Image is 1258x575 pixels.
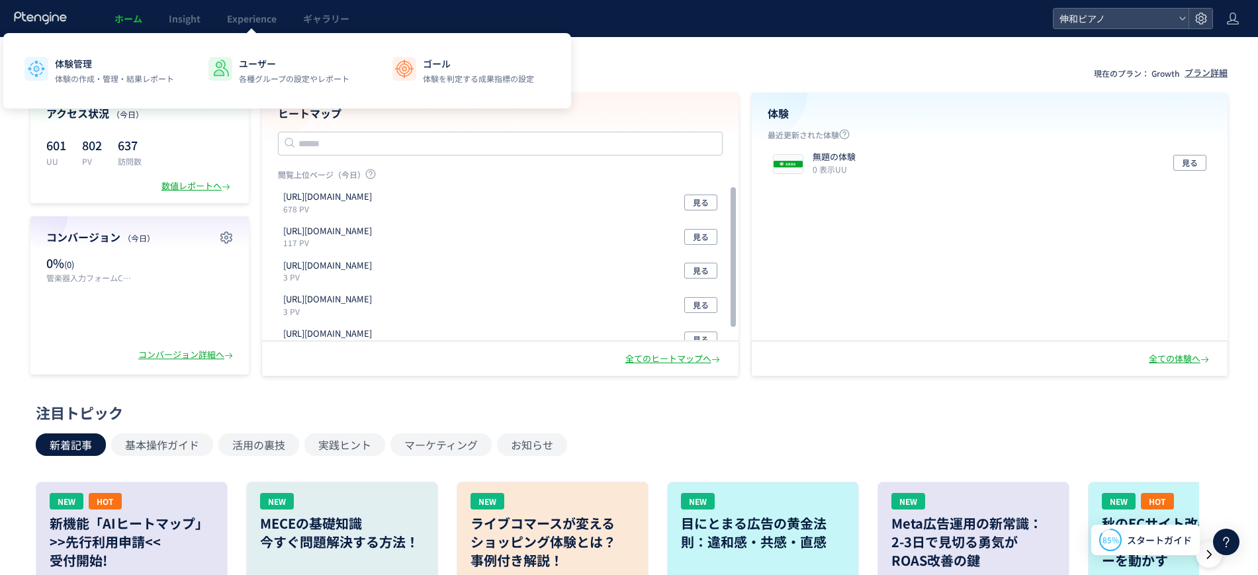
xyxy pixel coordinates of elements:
p: 678 PV [283,203,377,214]
button: マーケティング [390,433,492,456]
button: 見る [684,229,717,245]
button: 見る [684,195,717,210]
div: HOT [89,493,122,509]
p: https://shinwa-piano.jp/lp [283,191,372,203]
p: 117 PV [283,237,377,248]
div: 全ての体験へ [1149,353,1212,365]
div: NEW [1102,493,1136,509]
p: 1 PV [283,340,377,351]
p: 637 [118,134,142,155]
div: NEW [260,493,294,509]
p: PV [82,155,102,167]
div: 全てのヒートマップへ [625,353,723,365]
span: 見る [693,297,709,313]
p: 体験管理 [55,57,174,70]
div: NEW [50,493,83,509]
span: 見る [693,195,709,210]
h3: Meta広告運用の新常識： 2-3日で見切る勇気が ROAS改善の鍵 [891,514,1056,570]
button: 見る [684,263,717,279]
div: コンバージョン詳細へ [138,349,236,361]
h3: MECEの基礎知識 今すぐ問題解決する方法！ [260,514,424,551]
h4: 体験 [768,106,1212,121]
div: HOT [1141,493,1174,509]
span: Insight [169,12,201,25]
span: （今日） [123,232,155,243]
p: 601 [46,134,66,155]
p: 802 [82,134,102,155]
button: 活用の裏技 [218,433,299,456]
p: https://shinwa-piano.jp/lp2 [283,225,372,238]
p: 訪問数 [118,155,142,167]
img: b6ab8c48b3a9c97eb8c65731af6b62821754552952658.png [774,155,803,173]
p: 現在のプラン： Growth [1094,67,1179,79]
span: （今日） [112,109,144,120]
p: 体験を判定する成果指標の設定 [423,73,534,85]
span: 85% [1102,534,1119,545]
p: UU [46,155,66,167]
p: 管楽器入力フォームCVボタン [46,272,133,283]
h3: ライブコマースが変える ショッピング体験とは？ 事例付き解説！ [471,514,635,570]
span: ギャラリー [303,12,349,25]
div: NEW [471,493,504,509]
span: 見る [693,263,709,279]
div: 注目トピック [36,402,1216,423]
span: 見る [693,229,709,245]
p: 3 PV [283,306,377,317]
div: NEW [891,493,925,509]
span: スタートガイド [1127,533,1192,547]
p: 0% [46,255,133,272]
button: 新着記事 [36,433,106,456]
button: 見る [684,297,717,313]
div: NEW [681,493,715,509]
button: 見る [1173,155,1206,171]
span: ホーム [114,12,142,25]
h3: 目にとまる広告の黄金法則：違和感・共感・直感 [681,514,845,551]
span: 見る [1182,155,1198,171]
span: 伸和ピアノ [1056,9,1173,28]
button: 見る [684,332,717,347]
button: 基本操作ガイド [111,433,213,456]
p: https://shinwa-piano.jp/lp2/thanks [283,328,372,340]
h4: コンバージョン [46,230,233,245]
div: 数値レポートへ [161,180,233,193]
h3: 新機能「AIヒートマップ」 >>先行利用申請<< 受付開始! [50,514,214,570]
button: お知らせ [497,433,567,456]
p: 最近更新された体験 [768,129,1212,146]
p: https://shinwa-piano.jp/lp/lp-confirm [283,259,372,272]
span: Experience [227,12,277,25]
p: ゴール [423,57,534,70]
p: 各種グループの設定やレポート [239,73,349,85]
div: プラン詳細 [1185,67,1228,79]
h4: アクセス状況 [46,106,233,121]
button: 実践ヒント [304,433,385,456]
p: ユーザー [239,57,349,70]
span: (0) [64,258,74,271]
p: 体験の作成・管理・結果レポート [55,73,174,85]
p: 3 PV [283,271,377,283]
p: 無題の体験 [813,151,856,163]
span: 見る [693,332,709,347]
i: 0 表示UU [813,163,847,175]
h4: ヒートマップ [278,106,723,121]
p: 閲覧上位ページ（今日） [278,169,723,185]
p: https://shinwa-piano.jp/lp/lp-thanks [283,293,372,306]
